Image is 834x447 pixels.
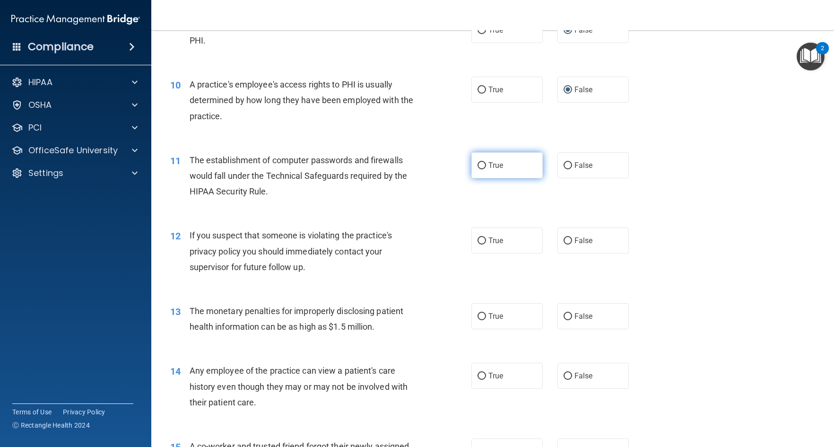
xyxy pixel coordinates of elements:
[170,155,181,167] span: 11
[11,145,138,156] a: OfficeSafe University
[488,371,503,380] span: True
[28,77,52,88] p: HIPAA
[12,407,52,417] a: Terms of Use
[478,162,486,169] input: True
[12,421,90,430] span: Ⓒ Rectangle Health 2024
[190,20,401,45] span: Under HIPAA, patients are not allowed to view their own PHI.
[11,10,140,29] img: PMB logo
[170,79,181,91] span: 10
[478,373,486,380] input: True
[478,313,486,320] input: True
[11,77,138,88] a: HIPAA
[170,366,181,377] span: 14
[564,373,572,380] input: False
[564,237,572,245] input: False
[488,85,503,94] span: True
[564,313,572,320] input: False
[11,122,138,133] a: PCI
[564,162,572,169] input: False
[574,26,593,35] span: False
[28,40,94,53] h4: Compliance
[190,155,408,196] span: The establishment of computer passwords and firewalls would fall under the Technical Safeguards r...
[28,167,63,179] p: Settings
[478,87,486,94] input: True
[574,85,593,94] span: False
[488,26,503,35] span: True
[478,237,486,245] input: True
[574,312,593,321] span: False
[478,27,486,34] input: True
[28,99,52,111] p: OSHA
[564,27,572,34] input: False
[11,99,138,111] a: OSHA
[190,79,414,121] span: A practice's employee's access rights to PHI is usually determined by how long they have been emp...
[574,161,593,170] span: False
[821,48,824,61] div: 2
[670,380,823,418] iframe: Drift Widget Chat Controller
[190,306,404,332] span: The monetary penalties for improperly disclosing patient health information can be as high as $1....
[190,230,392,272] span: If you suspect that someone is violating the practice's privacy policy you should immediately con...
[11,167,138,179] a: Settings
[797,43,825,70] button: Open Resource Center, 2 new notifications
[63,407,105,417] a: Privacy Policy
[488,161,503,170] span: True
[488,236,503,245] span: True
[574,236,593,245] span: False
[564,87,572,94] input: False
[574,371,593,380] span: False
[170,230,181,242] span: 12
[28,122,42,133] p: PCI
[190,366,408,407] span: Any employee of the practice can view a patient's care history even though they may or may not be...
[488,312,503,321] span: True
[170,306,181,317] span: 13
[28,145,118,156] p: OfficeSafe University
[170,20,181,31] span: 09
